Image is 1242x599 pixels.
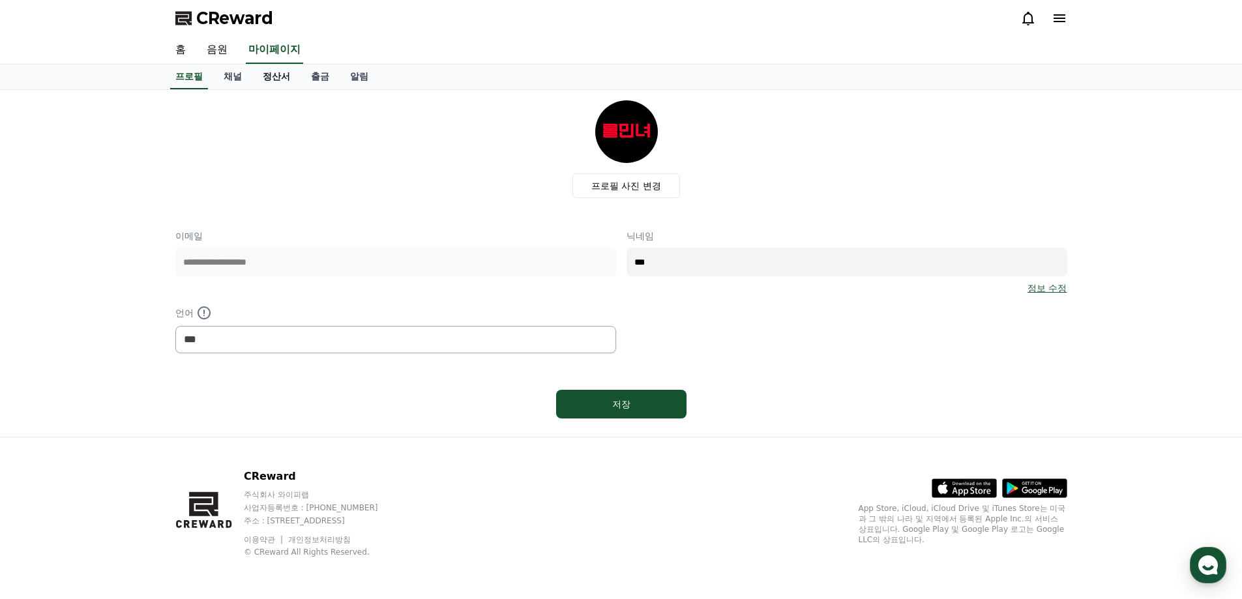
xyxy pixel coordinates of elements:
a: 마이페이지 [246,37,303,64]
span: 설정 [201,433,217,443]
p: © CReward All Rights Reserved. [244,547,403,557]
span: 홈 [41,433,49,443]
img: profile_image [595,100,658,163]
p: 주식회사 와이피랩 [244,489,403,500]
a: 프로필 [170,65,208,89]
p: 닉네임 [627,229,1067,242]
label: 프로필 사진 변경 [572,173,680,198]
a: 설정 [168,413,250,446]
span: 대화 [119,433,135,444]
p: 사업자등록번호 : [PHONE_NUMBER] [244,503,403,513]
a: 정산서 [252,65,301,89]
p: App Store, iCloud, iCloud Drive 및 iTunes Store는 미국과 그 밖의 나라 및 지역에서 등록된 Apple Inc.의 서비스 상표입니다. Goo... [859,503,1067,545]
p: 이메일 [175,229,616,242]
a: CReward [175,8,273,29]
a: 음원 [196,37,238,64]
a: 채널 [213,65,252,89]
a: 대화 [86,413,168,446]
a: 이용약관 [244,535,285,544]
p: CReward [244,469,403,484]
a: 홈 [165,37,196,64]
a: 개인정보처리방침 [288,535,351,544]
a: 정보 수정 [1028,282,1067,295]
a: 홈 [4,413,86,446]
p: 언어 [175,305,616,321]
p: 주소 : [STREET_ADDRESS] [244,516,403,526]
a: 알림 [340,65,379,89]
div: 저장 [582,398,660,411]
span: CReward [196,8,273,29]
a: 출금 [301,65,340,89]
button: 저장 [556,390,687,418]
